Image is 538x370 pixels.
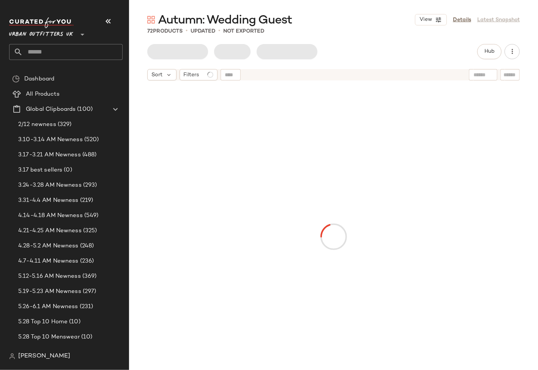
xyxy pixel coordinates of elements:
span: 5.28 Top 10 Womenswear [18,348,89,357]
span: 4.14-4.18 AM Newness [18,211,83,220]
span: • [218,27,220,36]
span: 5.19-5.23 AM Newness [18,287,81,296]
span: Hub [484,49,495,55]
span: 5.12-5.16 AM Newness [18,272,81,281]
span: (236) [79,257,94,266]
span: 72 [147,28,153,34]
span: All Products [26,90,60,99]
span: View [419,17,432,23]
button: View [415,14,447,25]
span: (488) [81,151,97,159]
span: Filters [184,71,199,79]
span: (10) [68,318,80,326]
span: (10) [89,348,102,357]
span: 4.21-4.25 AM Newness [18,227,82,235]
span: (100) [76,105,93,114]
span: (248) [79,242,94,250]
span: (219) [79,196,93,205]
span: 3.17-3.21 AM Newness [18,151,81,159]
span: 3.17 best sellers [18,166,62,175]
span: 4.7-4.11 AM Newness [18,257,79,266]
p: Not Exported [223,27,264,35]
span: 2/12 newness [18,120,56,129]
span: (549) [83,211,99,220]
span: Urban Outfitters UK [9,26,73,39]
span: 4.28-5.2 AM Newness [18,242,79,250]
span: Sort [151,71,163,79]
span: 3.10-3.14 AM Newness [18,135,83,144]
span: [PERSON_NAME] [18,352,70,361]
span: (520) [83,135,99,144]
img: svg%3e [147,16,155,24]
div: Products [147,27,183,35]
span: (293) [82,181,97,190]
span: 3.31-4.4 AM Newness [18,196,79,205]
span: Global Clipboards [26,105,76,114]
img: svg%3e [12,75,20,83]
span: 3.24-3.28 AM Newness [18,181,82,190]
span: (369) [81,272,97,281]
button: Hub [477,44,502,59]
span: (231) [78,302,93,311]
p: updated [191,27,215,35]
span: (297) [81,287,96,296]
span: 5.28 Top 10 Home [18,318,68,326]
img: cfy_white_logo.C9jOOHJF.svg [9,17,74,28]
span: 5.28 Top 10 Menswear [18,333,80,342]
span: (10) [80,333,93,342]
span: 5.26-6.1 AM Newness [18,302,78,311]
span: (325) [82,227,97,235]
span: • [186,27,188,36]
span: (0) [62,166,72,175]
img: svg%3e [9,353,15,359]
span: (329) [56,120,72,129]
span: Dashboard [24,75,54,83]
span: Autumn: Wedding Guest [158,13,292,28]
a: Details [453,16,471,24]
